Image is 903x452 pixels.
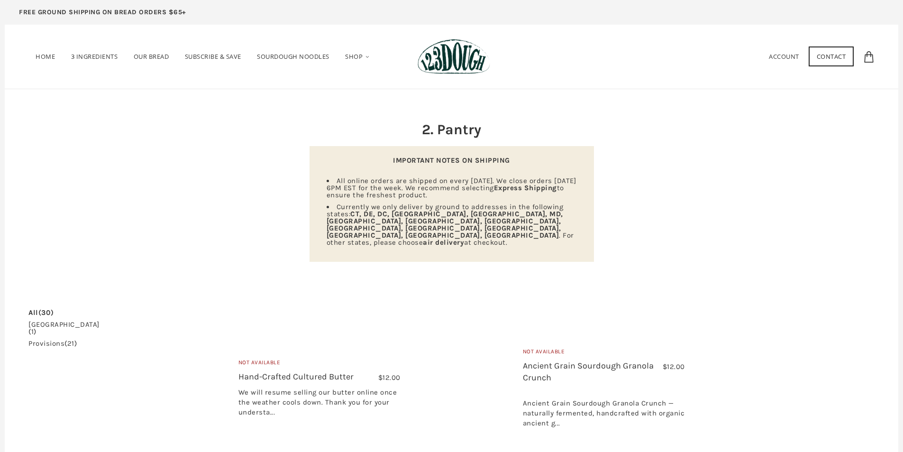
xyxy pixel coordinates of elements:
h2: 2. Pantry [310,120,594,139]
span: Shop [345,52,363,61]
span: All online orders are shipped on every [DATE]. We close orders [DATE] 6PM EST for the week. We re... [327,176,576,199]
span: SOURDOUGH NOODLES [257,52,329,61]
a: Our Bread [127,39,176,74]
a: Subscribe & Save [178,39,248,74]
a: [GEOGRAPHIC_DATA](1) [28,321,100,335]
div: Not Available [523,347,685,360]
a: Ancient Grain Sourdough Granola Crunch [523,360,654,383]
img: 123Dough Bakery [418,39,490,74]
strong: Express Shipping [494,184,557,192]
a: Hand-Crafted Cultured Butter [238,371,354,382]
a: SOURDOUGH NOODLES [250,39,337,74]
a: Contact [809,46,854,66]
span: $12.00 [663,362,685,371]
a: 3 Ingredients [64,39,125,74]
span: (1) [28,327,36,336]
a: Shop [338,39,377,74]
div: Not Available [238,358,401,371]
span: (30) [38,308,54,317]
a: Home [28,39,62,74]
span: Currently we only deliver by ground to addresses in the following states: . For other states, ple... [327,203,574,247]
span: Subscribe & Save [185,52,241,61]
span: 3 Ingredients [71,52,118,61]
span: Home [36,52,55,61]
div: Ancient Grain Sourdough Granola Crunch — naturally fermented, handcrafted with organic ancient g... [523,388,685,433]
a: All(30) [28,309,54,316]
span: Our Bread [134,52,169,61]
strong: CT, DE, DC, [GEOGRAPHIC_DATA], [GEOGRAPHIC_DATA], MD, [GEOGRAPHIC_DATA], [GEOGRAPHIC_DATA], [GEOG... [327,210,563,240]
strong: air delivery [423,238,464,247]
a: provisions(21) [28,340,77,347]
span: (21) [64,339,77,348]
a: Account [769,52,799,61]
a: FREE GROUND SHIPPING ON BREAD ORDERS $65+ [5,5,201,25]
strong: IMPORTANT NOTES ON SHIPPING [393,156,510,165]
p: FREE GROUND SHIPPING ON BREAD ORDERS $65+ [19,7,186,18]
nav: Primary [28,39,377,74]
div: We will resume selling our butter online once the weather cools down. Thank you for your understa... [238,387,401,422]
span: $12.00 [378,373,401,382]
